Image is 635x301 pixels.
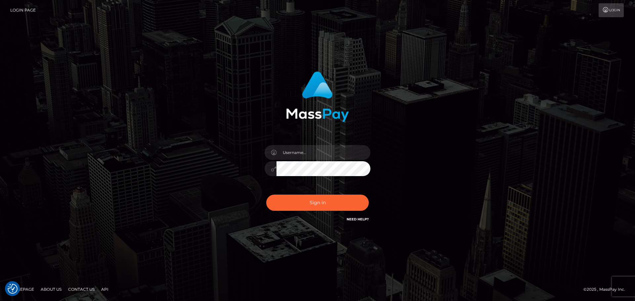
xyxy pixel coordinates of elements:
[38,284,64,294] a: About Us
[8,284,18,294] img: Revisit consent button
[599,3,624,17] a: Login
[99,284,111,294] a: API
[286,71,349,122] img: MassPay Login
[7,284,37,294] a: Homepage
[266,195,369,211] button: Sign in
[583,286,630,293] div: © 2025 , MassPay Inc.
[65,284,97,294] a: Contact Us
[10,3,36,17] a: Login Page
[8,284,18,294] button: Consent Preferences
[276,145,370,160] input: Username...
[347,217,369,221] a: Need Help?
